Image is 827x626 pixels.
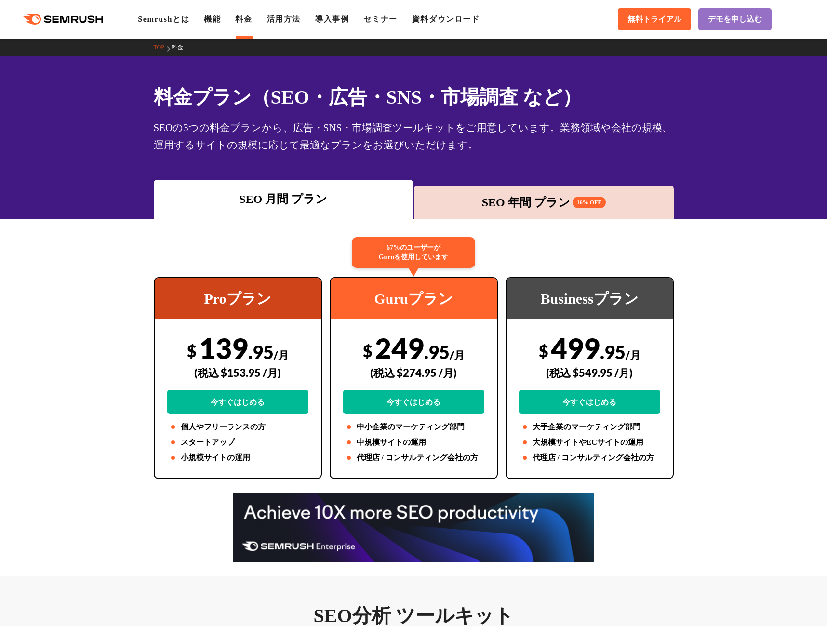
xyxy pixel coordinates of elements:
[450,348,465,361] span: /月
[343,437,484,448] li: 中規模サイトの運用
[138,15,189,23] a: Semrushとは
[363,15,397,23] a: セミナー
[204,15,221,23] a: 機能
[708,14,762,25] span: デモを申し込む
[167,390,308,414] a: 今すぐはじめる
[519,421,660,433] li: 大手企業のマーケティング部門
[519,356,660,390] div: (税込 $549.95 /月)
[159,190,409,208] div: SEO 月間 プラン
[167,437,308,448] li: スタートアップ
[519,390,660,414] a: 今すぐはじめる
[343,452,484,464] li: 代理店 / コンサルティング会社の方
[507,278,673,319] div: Businessプラン
[363,341,373,360] span: $
[154,44,172,51] a: TOP
[331,278,497,319] div: Guruプラン
[167,331,308,414] div: 139
[412,15,480,23] a: 資料ダウンロード
[519,331,660,414] div: 499
[627,14,681,25] span: 無料トライアル
[424,341,450,363] span: .95
[343,421,484,433] li: 中小企業のマーケティング部門
[167,421,308,433] li: 個人やフリーランスの方
[626,348,640,361] span: /月
[539,341,548,360] span: $
[274,348,289,361] span: /月
[248,341,274,363] span: .95
[235,15,252,23] a: 料金
[343,331,484,414] div: 249
[167,356,308,390] div: (税込 $153.95 /月)
[267,15,301,23] a: 活用方法
[618,8,691,30] a: 無料トライアル
[419,194,669,211] div: SEO 年間 プラン
[573,197,606,208] span: 16% OFF
[315,15,349,23] a: 導入事例
[343,356,484,390] div: (税込 $274.95 /月)
[352,237,475,268] div: 67%のユーザーが Guruを使用しています
[155,278,321,319] div: Proプラン
[187,341,197,360] span: $
[154,119,674,154] div: SEOの3つの料金プランから、広告・SNS・市場調査ツールキットをご用意しています。業務領域や会社の規模、運用するサイトの規模に応じて最適なプランをお選びいただけます。
[519,437,660,448] li: 大規模サイトやECサイトの運用
[600,341,626,363] span: .95
[172,44,190,51] a: 料金
[343,390,484,414] a: 今すぐはじめる
[167,452,308,464] li: 小規模サイトの運用
[519,452,660,464] li: 代理店 / コンサルティング会社の方
[154,83,674,111] h1: 料金プラン（SEO・広告・SNS・市場調査 など）
[698,8,772,30] a: デモを申し込む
